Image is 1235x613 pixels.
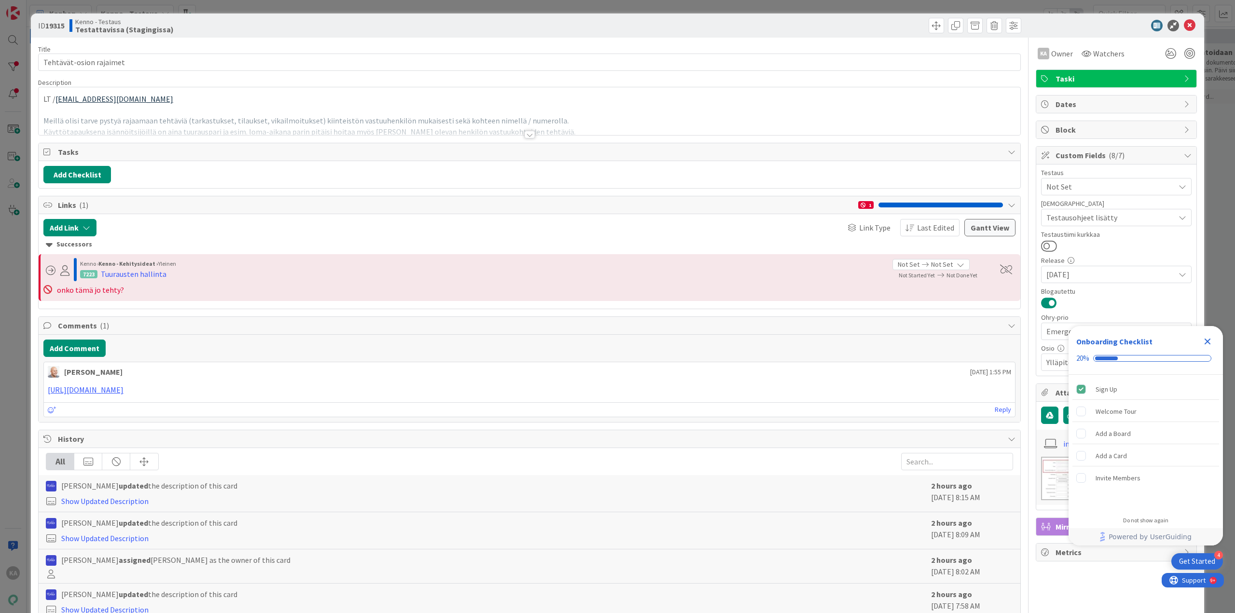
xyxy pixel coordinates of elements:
[1072,467,1219,489] div: Invite Members is incomplete.
[1200,334,1215,349] div: Close Checklist
[1051,48,1073,59] span: Owner
[75,26,174,33] b: Testattavissa (Stagingissa)
[964,219,1015,236] button: Gantt View
[80,270,97,278] div: 7223
[1046,212,1175,223] span: Testausohjeet lisätty
[38,78,71,87] span: Description
[1076,354,1215,363] div: Checklist progress: 20%
[858,201,874,209] div: 1
[61,533,149,543] a: Show Updated Description
[20,1,44,13] span: Support
[1214,551,1223,559] div: 4
[1109,531,1192,543] span: Powered by UserGuiding
[899,272,935,279] span: Not Started Yet
[61,480,237,491] span: [PERSON_NAME] the description of this card
[1056,150,1179,161] span: Custom Fields
[1046,181,1175,192] span: Not Set
[1096,428,1131,439] div: Add a Board
[119,555,151,565] b: assigned
[46,555,56,566] img: RS
[1041,288,1192,295] div: Blogautettu
[931,589,972,599] b: 2 hours ago
[1038,48,1049,59] div: KA
[1069,375,1223,510] div: Checklist items
[1072,423,1219,444] div: Add a Board is incomplete.
[1056,387,1179,398] span: Attachments
[1056,73,1179,84] span: Taski
[1072,379,1219,400] div: Sign Up is complete.
[1046,325,1170,338] span: Emergentti jatkokehitys
[43,340,106,357] button: Add Comment
[119,481,148,490] b: updated
[57,285,124,295] span: onko tämä jo tehty?
[46,518,56,529] img: RS
[1123,517,1168,524] div: Do not show again
[1171,553,1223,570] div: Open Get Started checklist, remaining modules: 4
[900,219,960,236] button: Last Edited
[61,496,149,506] a: Show Updated Description
[38,45,51,54] label: Title
[46,453,74,470] div: All
[58,320,1003,331] span: Comments
[917,222,954,233] span: Last Edited
[1096,450,1127,462] div: Add a Card
[1096,383,1117,395] div: Sign Up
[1096,406,1137,417] div: Welcome Tour
[61,517,237,529] span: [PERSON_NAME] the description of this card
[61,588,237,600] span: [PERSON_NAME] the description of this card
[931,481,972,490] b: 2 hours ago
[1179,557,1215,566] div: Get Started
[61,554,290,566] span: [PERSON_NAME] [PERSON_NAME] as the owner of this card
[100,321,109,330] span: ( 1 )
[1072,445,1219,466] div: Add a Card is incomplete.
[1056,546,1179,558] span: Metrics
[38,54,1021,71] input: type card name here...
[58,433,1003,445] span: History
[64,366,123,378] div: [PERSON_NAME]
[1046,269,1175,280] span: [DATE]
[46,239,1013,250] div: Successors
[1046,356,1175,368] span: Ylläpito
[98,260,158,267] b: Kenno - Kehitysideat ›
[79,200,88,210] span: ( 1 )
[1076,336,1153,347] div: Onboarding Checklist
[1073,528,1218,545] a: Powered by UserGuiding
[1069,528,1223,545] div: Footer
[1093,48,1125,59] span: Watchers
[58,146,1003,158] span: Tasks
[101,268,166,280] div: Tuurausten hallinta
[1041,200,1192,207] div: [DEMOGRAPHIC_DATA]
[931,555,972,565] b: 2 hours ago
[46,589,56,600] img: RS
[1072,401,1219,422] div: Welcome Tour is incomplete.
[931,480,1013,507] div: [DATE] 8:15 AM
[1041,231,1192,238] div: Testaustiimi kurkkaa
[931,518,972,528] b: 2 hours ago
[43,166,111,183] button: Add Checklist
[119,518,148,528] b: updated
[80,260,98,267] span: Kenno ›
[1041,169,1192,176] div: Testaus
[75,18,174,26] span: Kenno - Testaus
[931,517,1013,544] div: [DATE] 8:09 AM
[158,260,176,267] span: Yleinen
[859,222,891,233] span: Link Type
[43,219,96,236] button: Add Link
[48,366,59,378] img: NG
[46,481,56,491] img: RS
[1056,98,1179,110] span: Dates
[45,21,65,30] b: 19315
[1063,438,1098,450] a: image.png
[1076,354,1089,363] div: 20%
[947,272,977,279] span: Not Done Yet
[1041,257,1192,264] div: Release
[931,259,953,270] span: Not Set
[1056,521,1179,532] span: Mirrors
[1041,314,1192,321] div: Ohry-prio
[1056,124,1179,136] span: Block
[931,554,1013,578] div: [DATE] 8:02 AM
[1069,326,1223,545] div: Checklist Container
[1096,472,1140,484] div: Invite Members
[995,404,1011,416] a: Reply
[38,20,65,31] span: ID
